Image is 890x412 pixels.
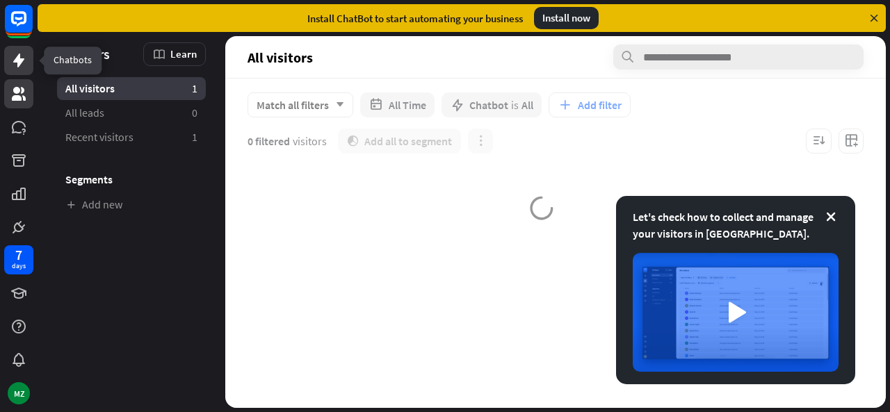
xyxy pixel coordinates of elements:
[15,249,22,261] div: 7
[57,193,206,216] a: Add new
[57,101,206,124] a: All leads 0
[248,49,313,65] span: All visitors
[192,130,197,145] aside: 1
[11,6,53,47] button: Open LiveChat chat widget
[57,172,206,186] h3: Segments
[57,126,206,149] a: Recent visitors 1
[65,46,110,62] span: Visitors
[4,245,33,274] a: 7 days
[307,12,523,25] div: Install ChatBot to start automating your business
[170,47,197,60] span: Learn
[633,253,839,372] img: image
[65,130,133,145] span: Recent visitors
[65,106,104,120] span: All leads
[192,106,197,120] aside: 0
[633,208,839,242] div: Let's check how to collect and manage your visitors in [GEOGRAPHIC_DATA].
[8,382,30,404] div: MZ
[534,7,599,29] div: Install now
[12,261,26,271] div: days
[65,81,115,96] span: All visitors
[192,81,197,96] aside: 1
